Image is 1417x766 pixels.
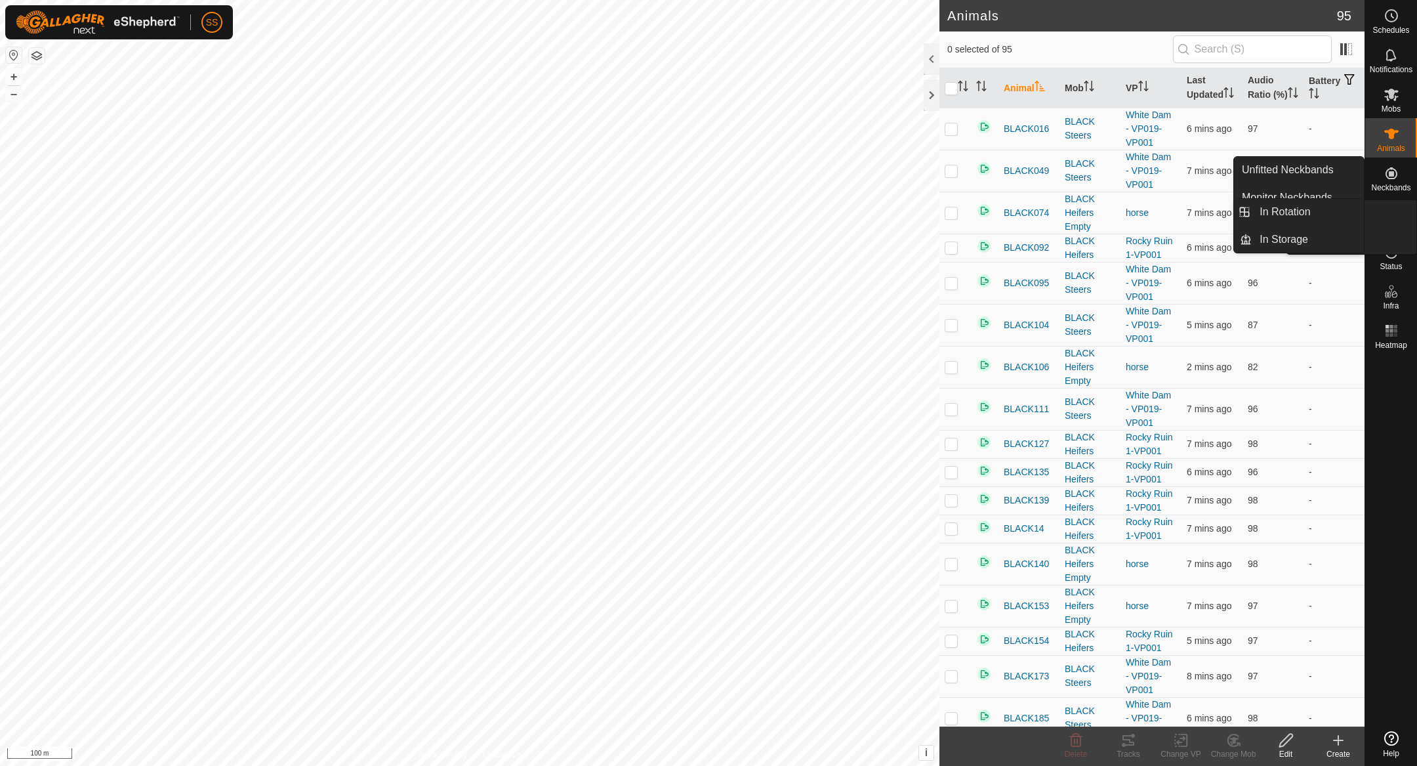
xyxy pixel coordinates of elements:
div: BLACK Heifers [1065,459,1115,486]
td: - [1304,262,1365,304]
a: White Dam - VP019-VP001 [1126,699,1171,737]
span: BLACK185 [1004,712,1049,725]
a: Rocky Ruin 1-VP001 [1126,517,1173,541]
span: 8 Oct 2025, 11:53 am [1187,165,1231,176]
td: - [1304,697,1365,739]
div: BLACK Steers [1065,395,1115,423]
div: BLACK Steers [1065,269,1115,297]
div: Create [1312,748,1365,760]
span: 95 [1337,6,1351,26]
p-sorticon: Activate to sort [1035,83,1045,93]
button: Map Layers [29,48,45,64]
span: Status [1380,263,1402,270]
div: BLACK Steers [1065,115,1115,142]
div: BLACK Steers [1065,704,1115,732]
li: Unfitted Neckbands [1234,157,1364,183]
span: BLACK049 [1004,164,1049,178]
td: - [1304,388,1365,430]
a: Monitor Neckbands [1234,184,1364,211]
div: BLACK Heifers [1065,431,1115,458]
th: VP [1120,68,1181,108]
span: 97 [1248,123,1258,134]
th: Battery [1304,68,1365,108]
a: Rocky Ruin 1-VP001 [1126,629,1173,653]
div: BLACK Heifers [1065,234,1115,262]
span: BLACK173 [1004,670,1049,683]
a: White Dam - VP019-VP001 [1126,110,1171,148]
p-sorticon: Activate to sort [958,83,968,93]
a: Help [1365,726,1417,763]
span: i [925,747,928,758]
span: 97 [1248,671,1258,681]
div: BLACK Heifers [1065,515,1115,543]
span: 98 [1248,438,1258,449]
img: returning on [976,357,992,373]
p-sorticon: Activate to sort [1084,83,1094,93]
button: i [919,746,934,760]
span: 8 Oct 2025, 11:53 am [1187,671,1231,681]
div: Tracks [1102,748,1155,760]
span: 0 selected of 95 [947,43,1173,56]
span: Help [1383,750,1399,757]
li: In Storage [1234,226,1364,253]
td: - [1304,543,1365,585]
span: Heatmap [1375,341,1407,349]
a: White Dam - VP019-VP001 [1126,264,1171,302]
td: - [1304,655,1365,697]
p-sorticon: Activate to sort [976,83,987,93]
span: 8 Oct 2025, 11:53 am [1187,207,1231,218]
span: 8 Oct 2025, 11:58 am [1187,362,1231,372]
a: Privacy Policy [418,749,467,761]
span: Mobs [1382,105,1401,113]
img: returning on [976,596,992,612]
span: 8 Oct 2025, 11:55 am [1187,467,1231,477]
span: 96 [1248,404,1258,414]
div: BLACK Heifers Empty [1065,347,1115,388]
img: returning on [976,708,992,724]
span: In Rotation [1260,204,1310,220]
img: returning on [976,666,992,682]
a: horse [1126,601,1149,611]
th: Audio Ratio (%) [1242,68,1304,108]
a: White Dam - VP019-VP001 [1126,657,1171,695]
span: BLACK154 [1004,634,1049,648]
div: Change VP [1155,748,1207,760]
th: Mob [1059,68,1120,108]
span: Infra [1383,302,1399,310]
a: White Dam - VP019-VP001 [1126,306,1171,344]
a: Rocky Ruin 1-VP001 [1126,488,1173,513]
span: 8 Oct 2025, 11:53 am [1187,404,1231,414]
span: 82 [1248,362,1258,372]
img: returning on [976,631,992,647]
span: BLACK106 [1004,360,1049,374]
span: BLACK074 [1004,206,1049,220]
th: Animal [998,68,1059,108]
div: BLACK Steers [1065,311,1115,339]
span: BLACK140 [1004,557,1049,571]
a: White Dam - VP019-VP001 [1126,152,1171,190]
span: BLACK104 [1004,318,1049,332]
a: White Dam - VP019-VP001 [1126,390,1171,428]
span: BLACK14 [1004,522,1044,536]
img: returning on [976,273,992,289]
span: BLACK139 [1004,494,1049,507]
img: returning on [976,119,992,135]
span: 8 Oct 2025, 11:54 am [1187,438,1231,449]
li: In Rotation [1234,199,1364,225]
span: In Storage [1260,232,1308,247]
img: returning on [976,203,992,219]
a: horse [1126,362,1149,372]
img: returning on [976,238,992,254]
img: returning on [976,554,992,570]
a: horse [1126,559,1149,569]
span: 8 Oct 2025, 11:55 am [1187,320,1231,330]
span: 8 Oct 2025, 11:55 am [1187,635,1231,646]
span: 97 [1248,601,1258,611]
p-sorticon: Activate to sort [1138,83,1149,93]
td: - [1304,515,1365,543]
img: returning on [976,463,992,479]
img: returning on [976,315,992,331]
div: BLACK Heifers [1065,487,1115,515]
div: BLACK Heifers Empty [1065,192,1115,234]
span: Delete [1065,750,1088,759]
